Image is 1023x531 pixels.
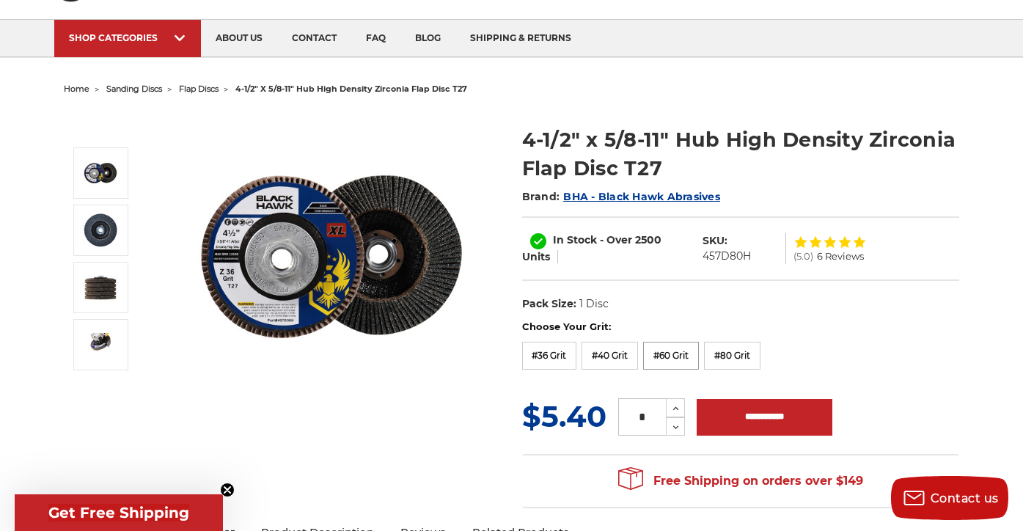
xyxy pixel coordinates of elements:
[201,20,277,57] a: about us
[351,20,400,57] a: faq
[48,504,189,521] span: Get Free Shipping
[522,250,550,263] span: Units
[579,296,609,312] dd: 1 Disc
[400,20,455,57] a: blog
[82,212,119,249] img: 4-1/2" x 5/8-11" Hub High Density Zirconia Flap Disc T27
[220,483,235,497] button: Close teaser
[185,110,478,403] img: high density flap disc with screw hub
[82,333,119,357] img: 4-1/2" x 5/8-11" Hub High Density Zirconia Flap Disc T27
[618,466,863,496] span: Free Shipping on orders over $149
[522,320,959,334] label: Choose Your Grit:
[82,155,119,191] img: high density flap disc with screw hub
[553,233,597,246] span: In Stock
[179,84,219,94] a: flap discs
[635,233,661,246] span: 2500
[703,233,727,249] dt: SKU:
[82,269,119,306] img: 4-1/2" x 5/8-11" Hub High Density Zirconia Flap Disc T27
[931,491,999,505] span: Contact us
[455,20,586,57] a: shipping & returns
[891,476,1008,520] button: Contact us
[15,494,223,531] div: Get Free ShippingClose teaser
[522,398,606,434] span: $5.40
[600,233,632,246] span: - Over
[817,252,864,261] span: 6 Reviews
[522,125,959,183] h1: 4-1/2" x 5/8-11" Hub High Density Zirconia Flap Disc T27
[277,20,351,57] a: contact
[69,32,186,43] div: SHOP CATEGORIES
[563,190,720,203] a: BHA - Black Hawk Abrasives
[106,84,162,94] a: sanding discs
[793,252,813,261] span: (5.0)
[64,84,89,94] a: home
[235,84,467,94] span: 4-1/2" x 5/8-11" hub high density zirconia flap disc t27
[703,249,751,264] dd: 457D80H
[522,190,560,203] span: Brand:
[522,296,576,312] dt: Pack Size:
